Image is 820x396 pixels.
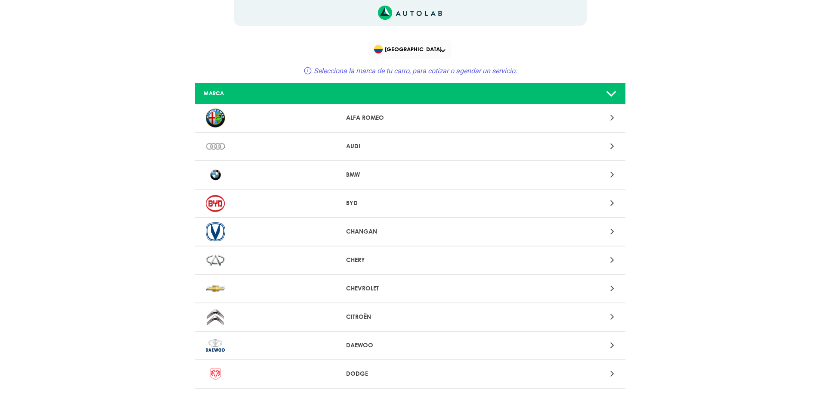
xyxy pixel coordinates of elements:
p: CHEVROLET [346,284,474,293]
p: AUDI [346,142,474,151]
p: BYD [346,199,474,208]
span: Selecciona la marca de tu carro, para cotizar o agendar un servicio: [314,67,517,75]
p: ALFA ROMEO [346,113,474,122]
img: BYD [206,194,225,213]
p: DODGE [346,369,474,378]
img: CHEVROLET [206,279,225,298]
img: CHERY [206,251,225,270]
p: CHERY [346,256,474,265]
div: Flag of COLOMBIA[GEOGRAPHIC_DATA] [369,40,452,59]
img: CHANGAN [206,222,225,241]
img: DAEWOO [206,336,225,355]
a: Link al sitio de autolab [378,8,442,16]
p: BMW [346,170,474,179]
p: CITROËN [346,312,474,321]
img: BMW [206,165,225,184]
p: CHANGAN [346,227,474,236]
img: ALFA ROMEO [206,109,225,128]
img: DODGE [206,365,225,384]
img: Flag of COLOMBIA [374,45,383,53]
span: [GEOGRAPHIC_DATA] [374,43,448,55]
div: MARCA [197,89,339,97]
img: CITROËN [206,308,225,327]
img: AUDI [206,137,225,156]
a: MARCA [195,83,625,104]
p: DAEWOO [346,341,474,350]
